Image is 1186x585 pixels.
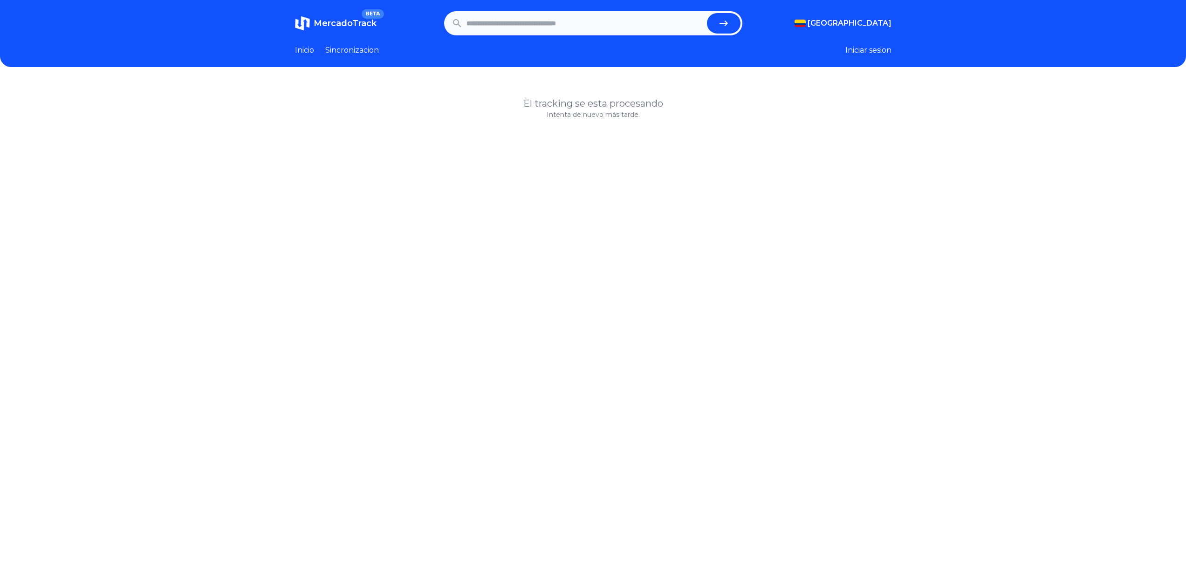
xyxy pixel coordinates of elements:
[295,16,377,31] a: MercadoTrackBETA
[314,18,377,28] span: MercadoTrack
[295,16,310,31] img: MercadoTrack
[295,45,314,56] a: Inicio
[295,97,891,110] h1: El tracking se esta procesando
[795,18,891,29] button: [GEOGRAPHIC_DATA]
[795,20,806,27] img: Colombia
[808,18,891,29] span: [GEOGRAPHIC_DATA]
[845,45,891,56] button: Iniciar sesion
[325,45,379,56] a: Sincronizacion
[295,110,891,119] p: Intenta de nuevo más tarde.
[362,9,384,19] span: BETA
